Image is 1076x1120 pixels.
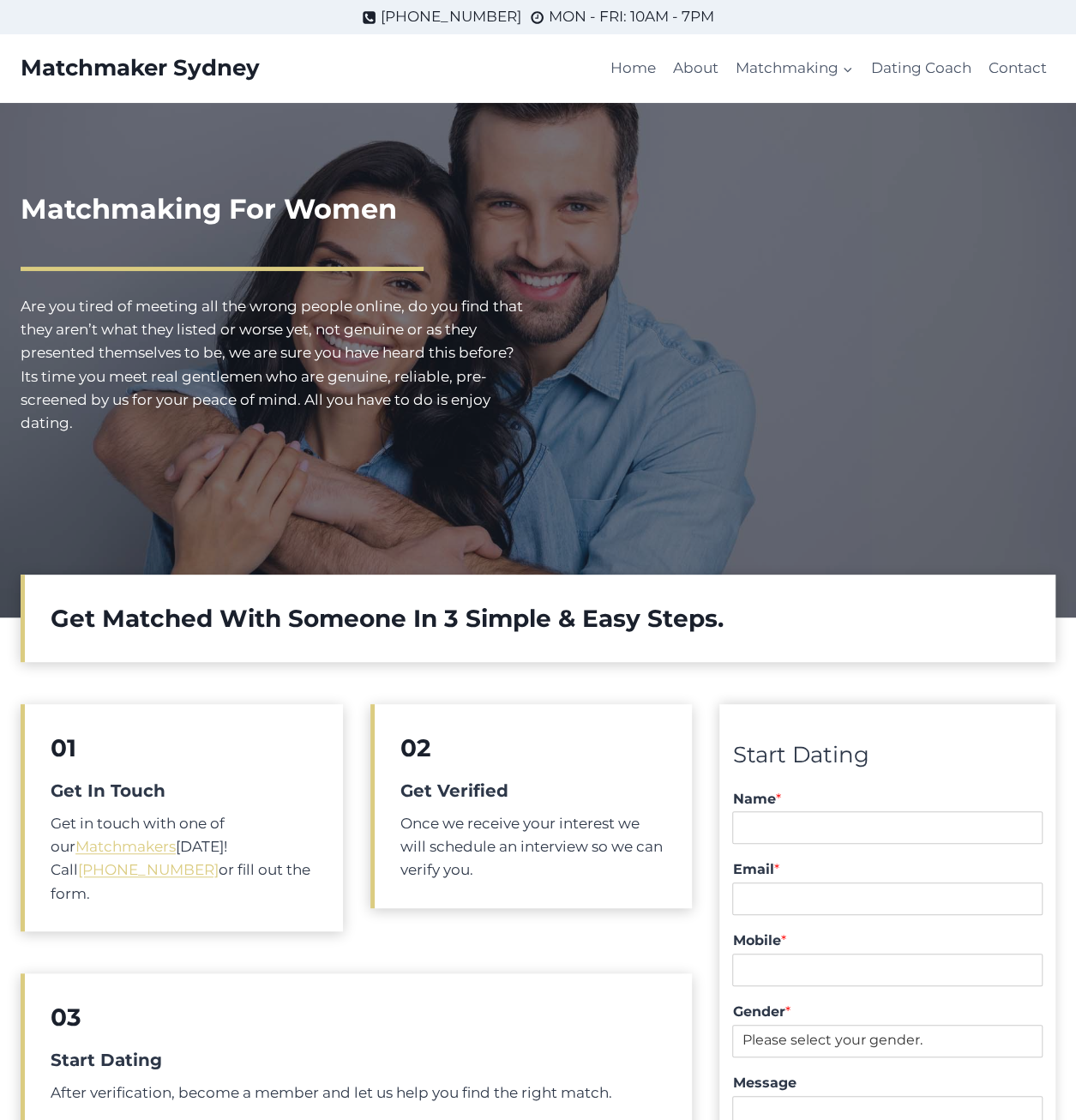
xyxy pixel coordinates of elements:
p: Are you tired of meeting all the wrong people online, do you find that they aren’t what they list... [21,295,525,435]
label: Email [732,861,1043,879]
h5: Get Verified [400,778,667,804]
a: [PHONE_NUMBER] [362,5,521,28]
nav: Primary [601,48,1055,89]
label: Message [732,1075,1043,1093]
h2: 01 [51,730,317,766]
p: Once we receive your interest we will schedule an interview so we can verify you. [400,812,667,882]
a: About [664,48,727,89]
input: Mobile [732,954,1043,986]
h5: Get In Touch [51,778,317,804]
a: [PHONE_NUMBER] [78,861,219,878]
button: Child menu of Matchmaking [727,48,862,89]
label: Gender [732,1003,1043,1021]
a: Dating Coach [862,48,979,89]
span: MON - FRI: 10AM - 7PM [549,5,714,28]
a: Matchmakers [75,838,176,855]
label: Name [732,791,1043,809]
p: Get in touch with one of our [DATE]! Call or fill out the form. [51,812,317,906]
h1: Matchmaking For Women [21,189,525,230]
div: Start Dating [732,738,1043,774]
a: Home [601,48,664,89]
p: After verification, become a member and let us help you find the right match. [51,1081,666,1105]
h5: Start Dating [51,1047,666,1073]
label: Mobile [732,932,1043,950]
h2: 03 [51,999,666,1035]
a: Matchmaker Sydney [21,55,260,81]
h2: Get Matched With Someone In 3 Simple & Easy Steps.​ [51,600,1030,636]
a: Contact [980,48,1055,89]
h2: 02 [400,730,667,766]
span: [PHONE_NUMBER] [381,5,521,28]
